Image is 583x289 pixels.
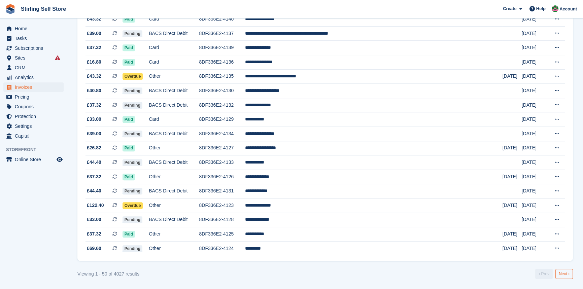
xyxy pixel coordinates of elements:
[3,24,64,33] a: menu
[199,198,245,213] td: 8DF336E2-4123
[15,102,55,111] span: Coupons
[3,92,64,102] a: menu
[149,141,199,155] td: Other
[123,87,142,94] span: Pending
[199,84,245,98] td: 8DF336E2-4130
[87,87,101,94] span: £40.80
[149,198,199,213] td: Other
[149,98,199,112] td: BACS Direct Debit
[199,155,245,170] td: 8DF336E2-4133
[123,188,142,194] span: Pending
[149,84,199,98] td: BACS Direct Debit
[522,98,547,112] td: [DATE]
[3,102,64,111] a: menu
[199,184,245,198] td: 8DF336E2-4131
[522,170,547,184] td: [DATE]
[149,227,199,242] td: Other
[559,6,577,12] span: Account
[503,5,516,12] span: Create
[123,231,135,238] span: Paid
[15,43,55,53] span: Subscriptions
[123,16,135,23] span: Paid
[87,15,101,23] span: £43.32
[87,202,104,209] span: £122.40
[503,241,522,255] td: [DATE]
[123,145,135,151] span: Paid
[199,98,245,112] td: 8DF336E2-4132
[522,41,547,55] td: [DATE]
[522,241,547,255] td: [DATE]
[15,63,55,72] span: CRM
[149,184,199,198] td: BACS Direct Debit
[522,155,547,170] td: [DATE]
[87,216,101,223] span: £33.00
[87,144,101,151] span: £26.82
[149,26,199,41] td: BACS Direct Debit
[87,44,101,51] span: £37.32
[199,55,245,70] td: 8DF336E2-4136
[199,26,245,41] td: 8DF336E2-4137
[503,141,522,155] td: [DATE]
[522,198,547,213] td: [DATE]
[123,245,142,252] span: Pending
[522,26,547,41] td: [DATE]
[15,92,55,102] span: Pricing
[87,245,101,252] span: £69.60
[15,24,55,33] span: Home
[87,73,101,80] span: £43.32
[199,127,245,141] td: 8DF336E2-4134
[522,127,547,141] td: [DATE]
[87,130,101,137] span: £39.00
[522,227,547,242] td: [DATE]
[123,116,135,123] span: Paid
[3,112,64,121] a: menu
[3,53,64,63] a: menu
[149,241,199,255] td: Other
[3,121,64,131] a: menu
[199,213,245,227] td: 8DF336E2-4128
[123,30,142,37] span: Pending
[503,227,522,242] td: [DATE]
[522,55,547,70] td: [DATE]
[123,73,143,80] span: Overdue
[503,69,522,84] td: [DATE]
[18,3,69,14] a: Stirling Self Store
[15,131,55,141] span: Capital
[3,43,64,53] a: menu
[3,131,64,141] a: menu
[123,216,142,223] span: Pending
[123,174,135,180] span: Paid
[87,30,101,37] span: £39.00
[522,112,547,127] td: [DATE]
[199,227,245,242] td: 8DF336E2-4125
[503,170,522,184] td: [DATE]
[149,112,199,127] td: Card
[555,269,573,279] a: Next
[199,41,245,55] td: 8DF336E2-4139
[15,82,55,92] span: Invoices
[149,41,199,55] td: Card
[149,170,199,184] td: Other
[3,34,64,43] a: menu
[123,102,142,109] span: Pending
[149,55,199,70] td: Card
[199,112,245,127] td: 8DF336E2-4129
[87,159,101,166] span: £44.40
[149,213,199,227] td: BACS Direct Debit
[15,112,55,121] span: Protection
[3,82,64,92] a: menu
[87,173,101,180] span: £37.32
[5,4,15,14] img: stora-icon-8386f47178a22dfd0bd8f6a31ec36ba5ce8667c1dd55bd0f319d3a0aa187defe.svg
[522,69,547,84] td: [DATE]
[123,44,135,51] span: Paid
[535,269,553,279] a: Previous
[3,155,64,164] a: menu
[55,55,60,61] i: Smart entry sync failures have occurred
[503,198,522,213] td: [DATE]
[123,131,142,137] span: Pending
[15,155,55,164] span: Online Store
[15,53,55,63] span: Sites
[199,141,245,155] td: 8DF336E2-4127
[15,121,55,131] span: Settings
[522,184,547,198] td: [DATE]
